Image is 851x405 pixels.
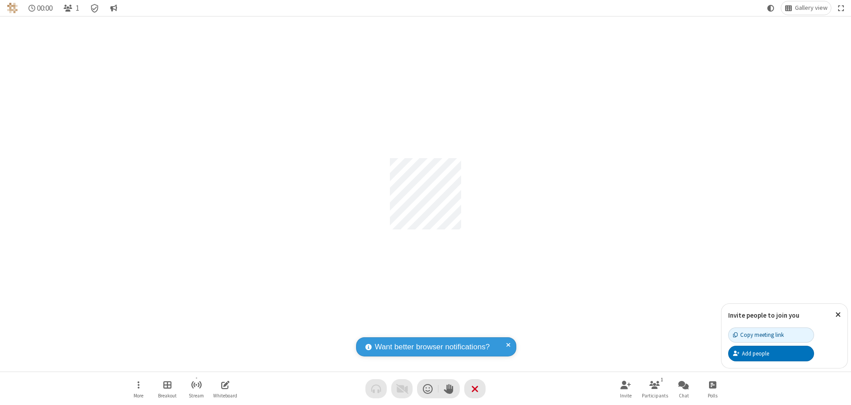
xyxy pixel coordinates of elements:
[699,376,726,401] button: Open poll
[391,379,413,398] button: Video
[106,1,121,15] button: Conversation
[829,304,847,326] button: Close popover
[213,393,237,398] span: Whiteboard
[76,4,79,12] span: 1
[733,331,784,339] div: Copy meeting link
[658,376,666,384] div: 1
[642,393,668,398] span: Participants
[781,1,831,15] button: Change layout
[620,393,632,398] span: Invite
[795,4,827,12] span: Gallery view
[125,376,152,401] button: Open menu
[764,1,778,15] button: Using system theme
[728,311,799,319] label: Invite people to join you
[212,376,239,401] button: Open shared whiteboard
[154,376,181,401] button: Manage Breakout Rooms
[670,376,697,401] button: Open chat
[7,3,18,13] img: QA Selenium DO NOT DELETE OR CHANGE
[641,376,668,401] button: Open participant list
[375,341,490,353] span: Want better browser notifications?
[134,393,143,398] span: More
[835,1,848,15] button: Fullscreen
[612,376,639,401] button: Invite participants (Alt+I)
[86,1,103,15] div: Meeting details Encryption enabled
[708,393,717,398] span: Polls
[679,393,689,398] span: Chat
[464,379,486,398] button: End or leave meeting
[158,393,177,398] span: Breakout
[37,4,53,12] span: 00:00
[25,1,57,15] div: Timer
[728,346,814,361] button: Add people
[728,327,814,343] button: Copy meeting link
[60,1,83,15] button: Open participant list
[417,379,438,398] button: Send a reaction
[183,376,210,401] button: Start streaming
[438,379,460,398] button: Raise hand
[365,379,387,398] button: Audio problem - check your Internet connection or call by phone
[189,393,204,398] span: Stream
